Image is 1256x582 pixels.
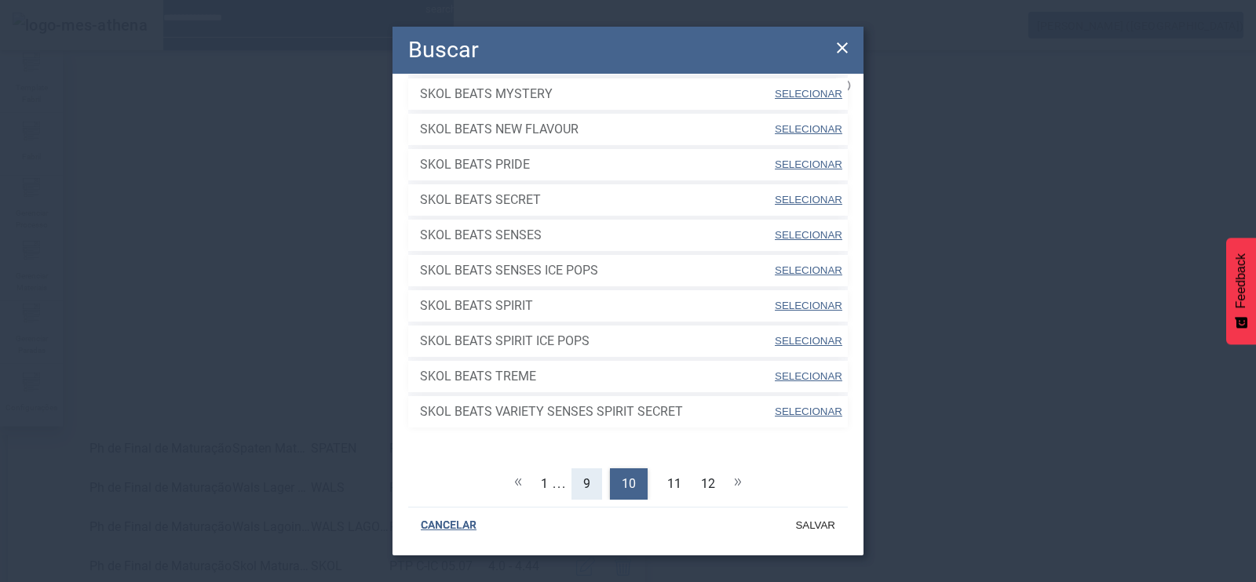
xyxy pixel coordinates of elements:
[1234,253,1248,308] span: Feedback
[773,221,844,249] button: SELECIONAR
[773,186,844,214] button: SELECIONAR
[420,120,773,139] span: SKOL BEATS NEW FLAVOUR
[420,226,773,245] span: SKOL BEATS SENSES
[420,191,773,209] span: SKOL BEATS SECRET
[420,261,773,280] span: SKOL BEATS SENSES ICE POPS
[420,332,773,351] span: SKOL BEATS SPIRIT ICE POPS
[408,511,489,540] button: CANCELAR
[541,468,548,500] li: 1
[701,468,715,500] li: 12
[773,327,844,355] button: SELECIONAR
[775,335,842,347] span: SELECIONAR
[552,468,568,500] li: ...
[420,367,773,386] span: SKOL BEATS TREME
[775,300,842,311] span: SELECIONAR
[421,518,476,533] span: CANCELAR
[775,370,842,382] span: SELECIONAR
[773,256,844,285] button: SELECIONAR
[795,518,835,533] span: SALVAR
[775,158,842,170] span: SELECIONAR
[773,151,844,179] button: SELECIONAR
[1226,238,1256,344] button: Feedback - Mostrar pesquisa
[420,402,773,421] span: SKOL BEATS VARIETY SENSES SPIRIT SECRET
[667,475,681,493] span: 11
[583,475,590,493] span: 9
[773,398,844,426] button: SELECIONAR
[420,296,773,315] span: SKOL BEATS SPIRIT
[773,292,844,320] button: SELECIONAR
[775,194,842,206] span: SELECIONAR
[783,511,848,540] button: SALVAR
[773,362,844,391] button: SELECIONAR
[420,155,773,174] span: SKOL BEATS PRIDE
[775,406,842,417] span: SELECIONAR
[775,229,842,241] span: SELECIONAR
[775,264,842,276] span: SELECIONAR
